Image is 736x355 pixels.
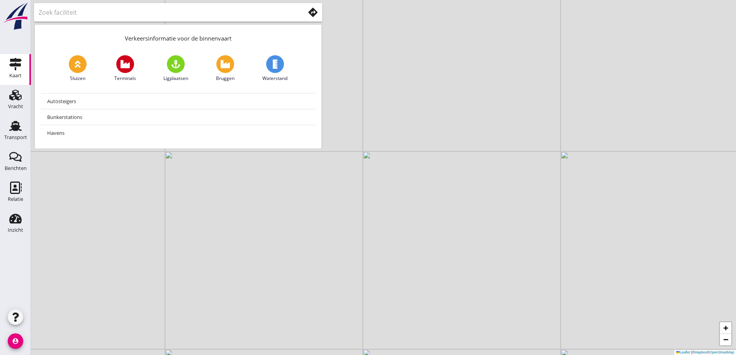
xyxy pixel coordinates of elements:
[47,97,309,106] div: Autosteigers
[262,75,287,82] span: Waterstand
[8,104,23,109] div: Vracht
[163,75,188,82] span: Ligplaatsen
[114,75,136,82] span: Terminals
[4,135,27,140] div: Transport
[163,55,188,82] a: Ligplaatsen
[69,55,87,82] a: Sluizen
[8,228,23,233] div: Inzicht
[9,73,22,78] div: Kaart
[35,25,321,49] div: Verkeersinformatie voor de binnenvaart
[709,350,734,354] a: OpenStreetMap
[216,75,235,82] span: Bruggen
[5,166,27,171] div: Berichten
[39,6,294,19] input: Zoek faciliteit
[2,2,29,31] img: logo-small.a267ee39.svg
[674,350,736,355] div: © ©
[695,350,707,354] a: Mapbox
[676,350,690,354] a: Leaflet
[720,322,731,334] a: Zoom in
[114,55,136,82] a: Terminals
[720,334,731,345] a: Zoom out
[47,112,309,122] div: Bunkerstations
[262,55,287,82] a: Waterstand
[8,333,23,349] i: account_circle
[216,55,235,82] a: Bruggen
[723,323,728,333] span: +
[723,335,728,344] span: −
[70,75,85,82] span: Sluizen
[47,128,309,138] div: Havens
[8,197,23,202] div: Relatie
